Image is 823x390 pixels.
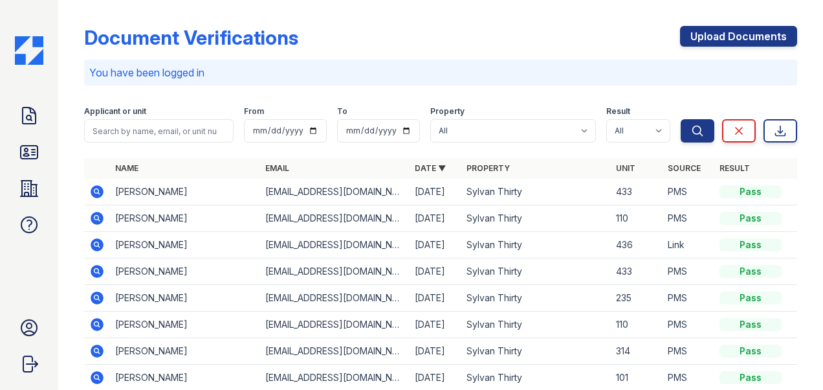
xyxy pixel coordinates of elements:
[260,338,410,365] td: [EMAIL_ADDRESS][DOMAIN_NAME]
[663,338,714,365] td: PMS
[719,292,782,304] div: Pass
[663,232,714,258] td: Link
[84,119,234,143] input: Search by name, email, or unit number
[719,371,782,384] div: Pass
[410,205,461,232] td: [DATE]
[110,338,259,365] td: [PERSON_NAME]
[260,312,410,338] td: [EMAIL_ADDRESS][DOMAIN_NAME]
[110,285,259,312] td: [PERSON_NAME]
[611,285,663,312] td: 235
[616,163,635,173] a: Unit
[410,312,461,338] td: [DATE]
[410,338,461,365] td: [DATE]
[663,285,714,312] td: PMS
[110,179,259,205] td: [PERSON_NAME]
[719,318,782,331] div: Pass
[769,338,810,377] iframe: chat widget
[15,36,43,65] img: CE_Icon_Blue-c292c112584629df590d857e76928e9f676e5b41ef8f769ba2f05ee15b207248.png
[84,106,146,117] label: Applicant or unit
[410,258,461,285] td: [DATE]
[719,265,782,278] div: Pass
[680,26,797,47] a: Upload Documents
[611,205,663,232] td: 110
[461,232,611,258] td: Sylvan Thirty
[415,163,446,173] a: Date ▼
[265,163,289,173] a: Email
[663,312,714,338] td: PMS
[260,179,410,205] td: [EMAIL_ADDRESS][DOMAIN_NAME]
[430,106,465,117] label: Property
[461,205,611,232] td: Sylvan Thirty
[110,232,259,258] td: [PERSON_NAME]
[663,205,714,232] td: PMS
[260,232,410,258] td: [EMAIL_ADDRESS][DOMAIN_NAME]
[410,232,461,258] td: [DATE]
[719,163,750,173] a: Result
[663,179,714,205] td: PMS
[466,163,510,173] a: Property
[337,106,347,117] label: To
[461,338,611,365] td: Sylvan Thirty
[410,285,461,312] td: [DATE]
[606,106,630,117] label: Result
[461,258,611,285] td: Sylvan Thirty
[461,179,611,205] td: Sylvan Thirty
[719,345,782,358] div: Pass
[719,185,782,198] div: Pass
[84,26,298,49] div: Document Verifications
[115,163,138,173] a: Name
[260,205,410,232] td: [EMAIL_ADDRESS][DOMAIN_NAME]
[611,312,663,338] td: 110
[668,163,701,173] a: Source
[110,258,259,285] td: [PERSON_NAME]
[719,238,782,251] div: Pass
[110,205,259,232] td: [PERSON_NAME]
[611,258,663,285] td: 433
[611,338,663,365] td: 314
[611,179,663,205] td: 433
[110,312,259,338] td: [PERSON_NAME]
[461,312,611,338] td: Sylvan Thirty
[260,285,410,312] td: [EMAIL_ADDRESS][DOMAIN_NAME]
[89,65,792,80] p: You have been logged in
[260,258,410,285] td: [EMAIL_ADDRESS][DOMAIN_NAME]
[244,106,264,117] label: From
[611,232,663,258] td: 436
[719,212,782,225] div: Pass
[461,285,611,312] td: Sylvan Thirty
[410,179,461,205] td: [DATE]
[663,258,714,285] td: PMS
